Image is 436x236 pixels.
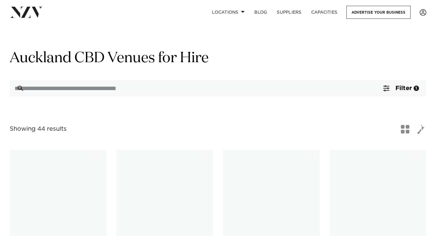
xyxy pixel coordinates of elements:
span: Filter [395,85,412,91]
div: Showing 44 results [10,124,67,134]
img: nzv-logo.png [10,7,43,18]
div: 1 [414,86,419,91]
a: BLOG [249,6,272,19]
a: Locations [207,6,249,19]
button: Filter1 [376,80,426,96]
a: Capacities [306,6,342,19]
h1: Auckland CBD Venues for Hire [10,49,426,68]
a: SUPPLIERS [272,6,306,19]
a: Advertise your business [346,6,411,19]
